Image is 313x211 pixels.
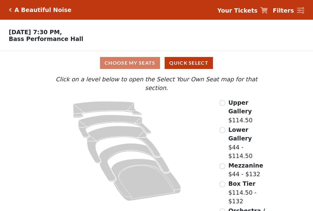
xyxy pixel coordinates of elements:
a: Your Tickets [217,6,268,15]
span: Upper Gallery [228,99,252,115]
path: Orchestra / Parterre Circle - Seats Available: 9 [111,159,181,201]
label: $44 - $114.50 [228,125,270,160]
span: Lower Gallery [228,126,252,142]
span: Box Tier [228,180,255,187]
h5: A Beautiful Noise [14,6,71,14]
strong: Your Tickets [217,7,258,14]
strong: Filters [273,7,294,14]
a: Click here to go back to filters [9,8,12,12]
label: $114.50 - $132 [228,179,270,206]
label: $44 - $132 [228,161,263,179]
path: Lower Gallery - Seats Available: 37 [78,115,151,138]
path: Upper Gallery - Seats Available: 259 [73,101,142,118]
label: $114.50 [228,98,270,125]
p: Click on a level below to open the Select Your Own Seat map for that section. [43,75,269,92]
span: Mezzanine [228,162,263,169]
button: Quick Select [165,57,213,69]
a: Filters [273,6,304,15]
